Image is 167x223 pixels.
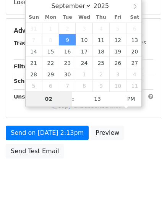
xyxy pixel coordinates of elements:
[42,34,59,45] span: September 8, 2025
[76,45,92,57] span: September 17, 2025
[59,80,76,91] span: October 7, 2025
[109,57,126,68] span: September 26, 2025
[42,68,59,80] span: September 29, 2025
[91,126,124,140] a: Preview
[6,126,89,140] a: Send on [DATE] 2:13pm
[26,45,42,57] span: September 14, 2025
[59,34,76,45] span: September 9, 2025
[92,68,109,80] span: October 2, 2025
[76,23,92,34] span: September 3, 2025
[42,15,59,20] span: Mon
[126,80,143,91] span: October 11, 2025
[6,144,64,158] a: Send Test Email
[26,68,42,80] span: September 28, 2025
[109,23,126,34] span: September 5, 2025
[14,78,41,84] strong: Schedule
[126,57,143,68] span: September 27, 2025
[59,45,76,57] span: September 16, 2025
[126,23,143,34] span: September 6, 2025
[129,186,167,223] iframe: Chat Widget
[26,91,72,107] input: Hour
[92,57,109,68] span: September 25, 2025
[42,23,59,34] span: September 1, 2025
[109,80,126,91] span: October 10, 2025
[76,15,92,20] span: Wed
[92,80,109,91] span: October 9, 2025
[26,57,42,68] span: September 21, 2025
[14,94,51,100] strong: Unsubscribe
[109,45,126,57] span: September 19, 2025
[92,23,109,34] span: September 4, 2025
[14,40,39,46] strong: Tracking
[76,57,92,68] span: September 24, 2025
[76,34,92,45] span: September 10, 2025
[109,68,126,80] span: October 3, 2025
[59,23,76,34] span: September 2, 2025
[59,68,76,80] span: September 30, 2025
[126,45,143,57] span: September 20, 2025
[76,68,92,80] span: October 1, 2025
[76,80,92,91] span: October 8, 2025
[92,45,109,57] span: September 18, 2025
[74,91,121,107] input: Minute
[52,102,120,109] a: Copy unsubscribe link
[92,34,109,45] span: September 11, 2025
[42,45,59,57] span: September 15, 2025
[26,23,42,34] span: August 31, 2025
[14,63,33,69] strong: Filters
[126,68,143,80] span: October 4, 2025
[42,57,59,68] span: September 22, 2025
[59,57,76,68] span: September 23, 2025
[72,91,74,107] span: :
[26,34,42,45] span: September 7, 2025
[126,34,143,45] span: September 13, 2025
[109,15,126,20] span: Fri
[121,91,142,107] span: Click to toggle
[126,15,143,20] span: Sat
[92,15,109,20] span: Thu
[109,34,126,45] span: September 12, 2025
[26,80,42,91] span: October 5, 2025
[14,26,153,35] h5: Advanced
[42,80,59,91] span: October 6, 2025
[91,2,119,10] input: Year
[26,15,42,20] span: Sun
[59,15,76,20] span: Tue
